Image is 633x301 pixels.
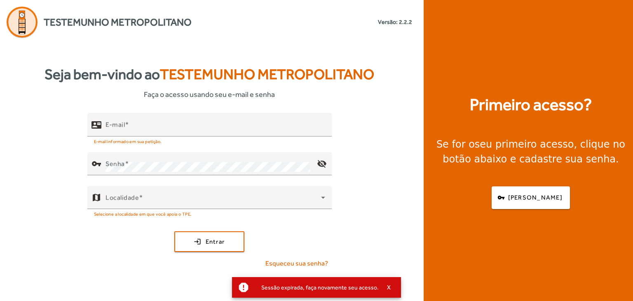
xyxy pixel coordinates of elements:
[45,63,374,85] strong: Seja bem-vindo ao
[44,15,192,30] span: Testemunho Metropolitano
[475,139,574,150] strong: seu primeiro acesso
[94,136,162,146] mat-hint: E-mail informado em sua petição.
[508,193,563,202] span: [PERSON_NAME]
[378,18,412,26] small: Versão: 2.2.2
[265,259,328,268] span: Esqueceu sua senha?
[206,237,225,247] span: Entrar
[434,137,628,167] div: Se for o , clique no botão abaixo e cadastre sua senha.
[174,231,244,252] button: Entrar
[91,159,101,169] mat-icon: vpn_key
[379,284,399,291] button: X
[470,92,592,117] strong: Primeiro acesso?
[105,120,125,128] mat-label: E-mail
[237,281,250,294] mat-icon: report
[492,186,570,209] button: [PERSON_NAME]
[105,193,139,201] mat-label: Localidade
[255,282,379,293] div: Sessão expirada, faça novamente seu acesso.
[160,66,374,82] span: Testemunho Metropolitano
[312,154,331,174] mat-icon: visibility_off
[7,7,38,38] img: Logo Agenda
[94,209,192,218] mat-hint: Selecione a localidade em que você apoia o TPE.
[91,193,101,202] mat-icon: map
[387,284,391,291] span: X
[144,89,275,100] span: Faça o acesso usando seu e-mail e senha
[105,160,125,167] mat-label: Senha
[91,120,101,129] mat-icon: contact_mail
